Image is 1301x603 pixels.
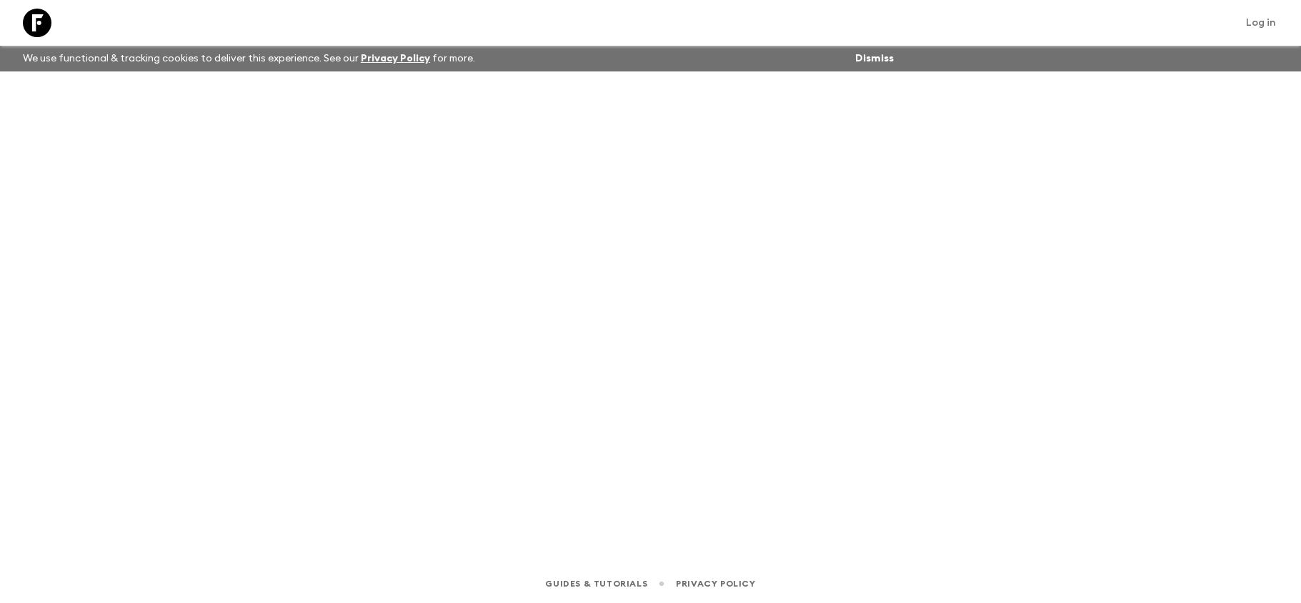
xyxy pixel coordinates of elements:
a: Privacy Policy [676,576,755,592]
button: Dismiss [852,49,897,69]
a: Guides & Tutorials [545,576,647,592]
p: We use functional & tracking cookies to deliver this experience. See our for more. [17,46,481,71]
a: Log in [1238,13,1284,33]
a: Privacy Policy [361,54,430,64]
